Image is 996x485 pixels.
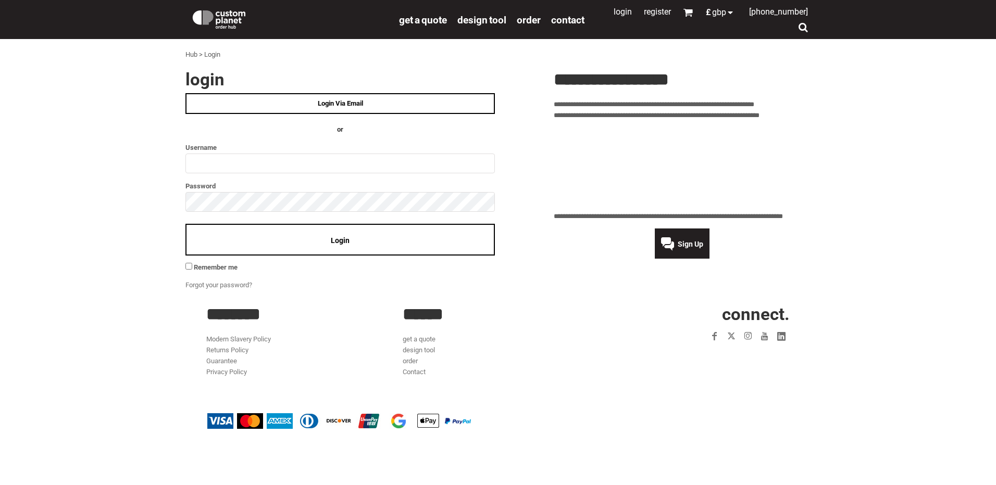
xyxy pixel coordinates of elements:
[185,142,495,154] label: Username
[185,180,495,192] label: Password
[206,357,237,365] a: Guarantee
[207,413,233,429] img: Visa
[199,49,203,60] div: >
[185,281,252,289] a: Forgot your password?
[415,413,441,429] img: Apple Pay
[551,14,584,25] a: Contact
[237,413,263,429] img: Mastercard
[185,50,197,58] a: Hub
[403,335,435,343] a: get a quote
[385,413,412,429] img: Google Pay
[646,351,790,363] iframe: Customer reviews powered by Trustpilot
[191,8,247,29] img: Custom Planet
[614,7,632,17] a: Login
[326,413,352,429] img: Discover
[517,14,541,25] a: order
[457,14,506,25] a: design tool
[712,8,726,17] span: GBP
[194,263,238,271] span: Remember me
[644,7,671,17] a: Register
[331,236,350,245] span: Login
[403,357,418,365] a: order
[706,8,712,17] span: £
[445,418,471,424] img: PayPal
[206,368,247,376] a: Privacy Policy
[296,413,322,429] img: Diners Club
[185,3,394,34] a: Custom Planet
[356,413,382,429] img: China UnionPay
[749,7,808,17] span: [PHONE_NUMBER]
[318,99,363,107] span: Login Via Email
[399,14,447,25] a: get a quote
[185,263,192,270] input: Remember me
[678,240,703,248] span: Sign Up
[204,49,220,60] div: Login
[403,346,435,354] a: design tool
[185,71,495,88] h2: Login
[185,124,495,135] h4: OR
[185,93,495,114] a: Login Via Email
[206,335,271,343] a: Modern Slavery Policy
[600,305,790,323] h2: CONNECT.
[403,368,426,376] a: Contact
[554,127,811,205] iframe: Customer reviews powered by Trustpilot
[206,346,248,354] a: Returns Policy
[267,413,293,429] img: American Express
